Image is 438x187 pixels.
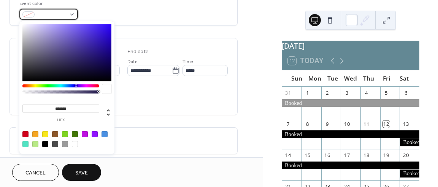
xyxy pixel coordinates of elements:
span: Save [75,169,88,177]
span: Date [127,58,138,66]
span: Cancel [25,169,46,177]
div: 11 [363,120,370,127]
div: 13 [402,120,409,127]
div: #4A4A4A [52,141,58,147]
div: Sun [288,70,306,87]
div: #B8E986 [32,141,38,147]
div: 14 [284,152,291,158]
div: #50E3C2 [22,141,29,147]
div: 19 [383,152,390,158]
div: 6 [402,89,409,96]
div: #BD10E0 [82,131,88,137]
div: Thu [360,70,378,87]
div: 3 [343,89,350,96]
div: Booked [282,162,419,169]
div: #4A90E2 [102,131,108,137]
div: 12 [383,120,390,127]
button: Cancel [12,164,59,181]
div: #417505 [72,131,78,137]
div: Tue [324,70,341,87]
div: Fri [378,70,395,87]
div: 8 [304,120,311,127]
div: #8B572A [52,131,58,137]
div: 31 [284,89,291,96]
button: Save [62,164,101,181]
div: 4 [363,89,370,96]
div: 5 [383,89,390,96]
div: 2 [324,89,331,96]
div: 18 [363,152,370,158]
div: #000000 [42,141,48,147]
div: 10 [343,120,350,127]
div: Booked [400,170,419,177]
div: Booked [282,130,419,138]
div: 17 [343,152,350,158]
div: Mon [306,70,324,87]
div: #FFFFFF [72,141,78,147]
span: Time [182,58,193,66]
div: Wed [342,70,360,87]
div: #9B9B9B [62,141,68,147]
div: Sat [395,70,413,87]
div: 20 [402,152,409,158]
div: #9013FE [92,131,98,137]
div: Booked [400,138,419,146]
div: 15 [304,152,311,158]
div: #F5A623 [32,131,38,137]
div: End date [127,48,149,56]
div: 16 [324,152,331,158]
div: 1 [304,89,311,96]
div: 9 [324,120,331,127]
div: #7ED321 [62,131,68,137]
div: #D0021B [22,131,29,137]
div: Booked [282,99,419,107]
div: [DATE] [282,41,419,52]
div: #F8E71C [42,131,48,137]
label: hex [22,118,99,122]
div: 7 [284,120,291,127]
